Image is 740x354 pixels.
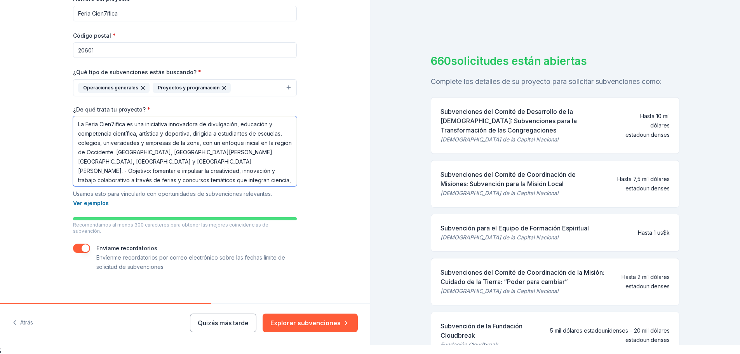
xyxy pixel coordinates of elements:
[73,222,268,234] font: Recomendamos al menos 300 caracteres para obtener las mejores coincidencias de subvención.
[441,224,589,232] font: Subvención para el Equipo de Formación Espiritual
[73,116,297,186] textarea: La Feria Cien7ifica es una iniciativa innovadora de divulgación, educación y competencia científi...
[263,314,358,332] button: Explorar subvenciones
[441,108,577,134] font: Subvenciones del Comité de Desarrollo de la [DEMOGRAPHIC_DATA]: Subvenciones para la Transformaci...
[441,288,558,294] font: [DEMOGRAPHIC_DATA] de la Capital Nacional
[96,254,285,270] font: Envíenme recordatorios por correo electrónico sobre las fechas límite de solicitud de subvenciones
[441,136,558,143] font: [DEMOGRAPHIC_DATA] de la Capital Nacional
[270,319,341,327] font: Explorar subvenciones
[73,6,297,21] input: Programa extraescolar
[441,171,576,188] font: Subvenciones del Comité de Coordinación de Misiones: Subvención para la Misión Local
[73,32,111,39] font: Código postal
[73,106,146,113] font: ¿De qué trata tu proyecto?
[441,322,522,339] font: Subvención de la Fundación Cloudbreak
[441,234,558,241] font: [DEMOGRAPHIC_DATA] de la Capital Nacional
[73,69,197,75] font: ¿Qué tipo de subvenciones estás buscando?
[73,190,272,197] font: Usamos esto para vincularlo con oportunidades de subvenciones relevantes.
[431,54,451,68] font: 660
[550,327,670,343] font: 5 mil dólares estadounidenses – 20 mil dólares estadounidenses
[73,200,109,206] font: Ver ejemplos
[638,229,670,236] font: Hasta 1 us$k
[441,190,558,196] font: [DEMOGRAPHIC_DATA] de la Capital Nacional
[73,42,297,58] input: 12345 (solo EE. UU.)
[190,314,256,332] button: Quizás más tarde
[20,319,33,326] font: Atrás
[441,269,604,286] font: Subvenciones del Comité de Coordinación de la Misión: Cuidado de la Tierra: “Poder para cambiar”
[198,319,249,327] font: Quizás más tarde
[617,176,670,192] font: Hasta 7,5 mil dólares estadounidenses
[73,79,297,96] button: Operaciones generalesProyectos y programación
[441,341,498,348] font: Fundación Cloudbreak
[96,245,157,251] font: Envíame recordatorios
[431,77,662,85] font: Complete los detalles de su proyecto para solicitar subvenciones como:
[622,274,670,289] font: Hasta 2 mil dólares estadounidenses
[73,199,109,208] button: Ver ejemplos
[83,85,138,91] font: Operaciones generales
[12,315,33,331] button: Atrás
[625,113,670,138] font: Hasta 10 mil dólares estadounidenses
[158,85,219,91] font: Proyectos y programación
[451,54,587,68] font: solicitudes están abiertas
